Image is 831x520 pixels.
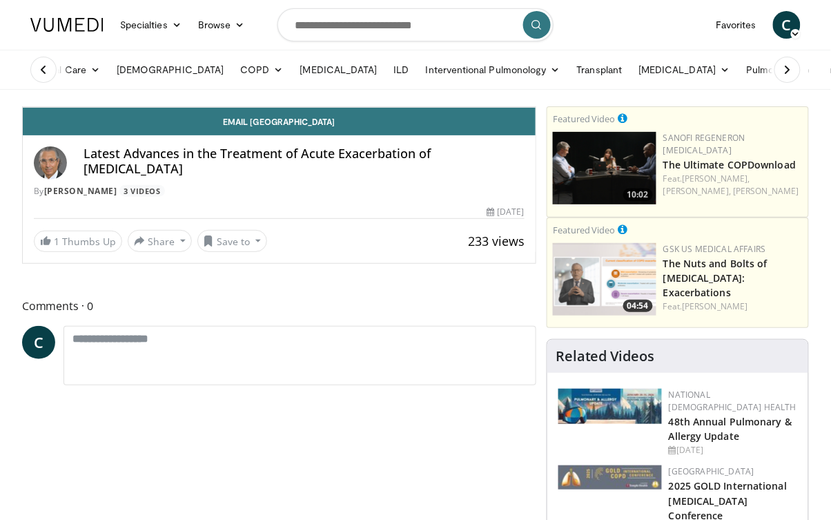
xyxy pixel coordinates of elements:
button: Share [128,230,192,252]
a: Favorites [707,11,765,39]
a: The Nuts and Bolts of [MEDICAL_DATA]: Exacerbations [663,257,768,299]
span: 10:02 [623,189,653,201]
a: Email [GEOGRAPHIC_DATA] [23,108,536,135]
img: Avatar [34,146,67,180]
a: Transplant [569,56,631,84]
div: [DATE] [487,206,525,218]
div: By [34,185,525,198]
div: Feat. [663,300,803,313]
a: [DEMOGRAPHIC_DATA] [108,56,232,84]
a: 04:54 [553,243,656,316]
a: GSK US Medical Affairs [663,243,766,255]
a: ILD [386,56,418,84]
img: b90f5d12-84c1-472e-b843-5cad6c7ef911.jpg.150x105_q85_autocrop_double_scale_upscale_version-0.2.jpg [558,389,662,424]
img: VuMedi Logo [30,18,104,32]
a: [MEDICAL_DATA] [292,56,386,84]
small: Featured Video [553,113,616,125]
button: Save to [197,230,268,252]
a: [GEOGRAPHIC_DATA] [669,465,754,477]
a: C [773,11,801,39]
a: [MEDICAL_DATA] [630,56,738,84]
div: [DATE] [669,444,797,456]
a: [PERSON_NAME] [734,185,799,197]
a: [PERSON_NAME] [44,185,117,197]
span: Comments 0 [22,297,536,315]
a: C [22,326,55,359]
a: [PERSON_NAME] [683,300,748,312]
a: 10:02 [553,132,656,204]
div: Feat. [663,173,803,198]
a: [PERSON_NAME], [683,173,750,184]
a: [PERSON_NAME], [663,185,731,197]
span: 1 [54,235,59,248]
h4: Related Videos [556,348,655,365]
img: 5a5e9f8f-baed-4a36-9fe2-4d00eabc5e31.png.150x105_q85_crop-smart_upscale.png [553,132,656,204]
a: 48th Annual Pulmonary & Allergy Update [669,415,792,443]
a: Interventional Pulmonology [418,56,569,84]
h4: Latest Advances in the Treatment of Acute Exacerbation of [MEDICAL_DATA] [84,146,525,176]
a: National [DEMOGRAPHIC_DATA] Health [669,389,796,413]
a: Specialties [112,11,190,39]
a: COPD [232,56,291,84]
img: 29f03053-4637-48fc-b8d3-cde88653f0ec.jpeg.150x105_q85_autocrop_double_scale_upscale_version-0.2.jpg [558,465,662,490]
span: 04:54 [623,300,653,312]
span: 233 views [468,233,525,249]
img: 115e3ffd-dfda-40a8-9c6e-2699a402c261.png.150x105_q85_crop-smart_upscale.png [553,243,656,316]
small: Featured Video [553,224,616,236]
input: Search topics, interventions [277,8,554,41]
a: 1 Thumbs Up [34,231,122,252]
a: Browse [190,11,253,39]
a: The Ultimate COPDownload [663,158,796,171]
a: 3 Videos [119,185,165,197]
video-js: Video Player [23,107,536,108]
a: Sanofi Regeneron [MEDICAL_DATA] [663,132,745,156]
